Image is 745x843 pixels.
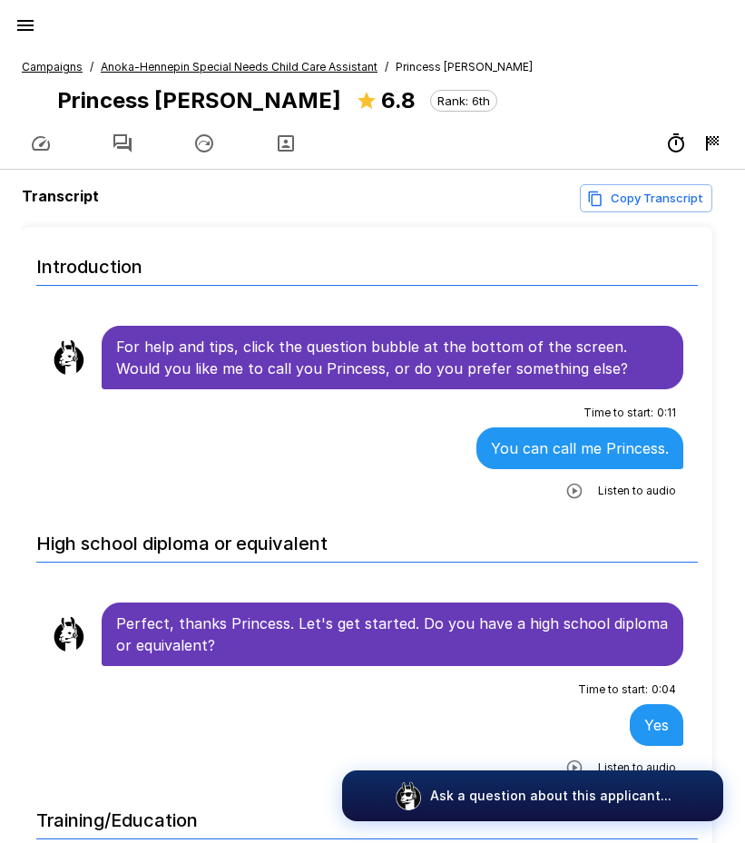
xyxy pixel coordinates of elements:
[701,132,723,154] div: 9/3 3:28 PM
[431,93,496,108] span: Rank: 6th
[90,58,93,76] span: /
[583,404,653,422] span: Time to start :
[116,613,669,656] p: Perfect, thanks Princess. Let's get started. Do you have a high school diploma or equivalent?
[394,781,423,810] img: logo_glasses@2x.png
[51,339,87,376] img: llama_clean.png
[22,60,83,74] u: Campaigns
[580,184,712,212] button: Copy transcript
[665,132,687,154] div: 9m 34s
[598,759,676,777] span: Listen to audio
[644,714,669,736] p: Yes
[36,238,698,286] h6: Introduction
[491,437,669,459] p: You can call me Princess.
[22,187,99,205] b: Transcript
[342,770,723,821] button: Ask a question about this applicant...
[578,681,648,699] span: Time to start :
[430,787,671,805] p: Ask a question about this applicant...
[101,60,377,74] u: Anoka-Hennepin Special Needs Child Care Assistant
[36,791,698,839] h6: Training/Education
[385,58,388,76] span: /
[36,515,698,563] h6: High school diploma or equivalent
[116,336,669,379] p: For help and tips, click the question bubble at the bottom of the screen. Would you like me to ca...
[652,681,676,699] span: 0 : 04
[657,404,676,422] span: 0 : 11
[381,87,416,113] b: 6.8
[598,482,676,500] span: Listen to audio
[396,58,533,76] span: Princess [PERSON_NAME]
[51,616,87,652] img: llama_clean.png
[57,87,341,113] b: Princess [PERSON_NAME]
